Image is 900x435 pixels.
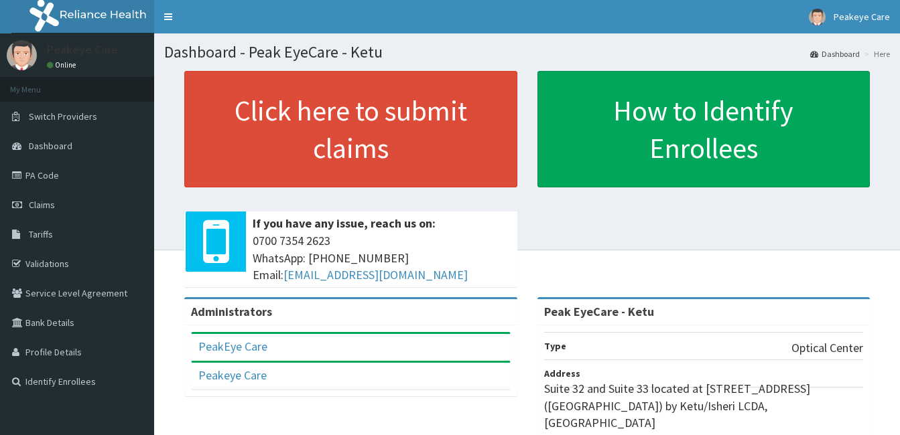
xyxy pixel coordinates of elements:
[198,367,267,383] a: Peakeye Care
[253,232,511,284] span: 0700 7354 2623 WhatsApp: [PHONE_NUMBER] Email:
[544,340,566,352] b: Type
[283,267,468,282] a: [EMAIL_ADDRESS][DOMAIN_NAME]
[47,60,79,70] a: Online
[184,71,517,187] a: Click here to submit claims
[253,215,436,231] b: If you have any issue, reach us on:
[29,110,97,122] span: Switch Providers
[544,304,654,319] strong: Peak EyeCare - Ketu
[544,367,580,379] b: Address
[29,199,55,211] span: Claims
[191,304,272,319] b: Administrators
[7,40,37,70] img: User Image
[29,228,53,240] span: Tariffs
[198,339,267,354] a: PeakEye Care
[809,9,826,25] img: User Image
[47,43,118,56] p: Peakeye Care
[164,43,890,61] h1: Dashboard - Peak EyeCare - Ketu
[791,339,863,357] p: Optical Center
[537,71,871,187] a: How to Identify Enrollees
[29,140,72,152] span: Dashboard
[810,48,860,60] a: Dashboard
[544,380,864,432] p: Suite 32 and Suite 33 located at [STREET_ADDRESS] ([GEOGRAPHIC_DATA]) by Ketu/Isheri LCDA, [GEOGR...
[861,48,890,60] li: Here
[834,11,890,23] span: Peakeye Care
